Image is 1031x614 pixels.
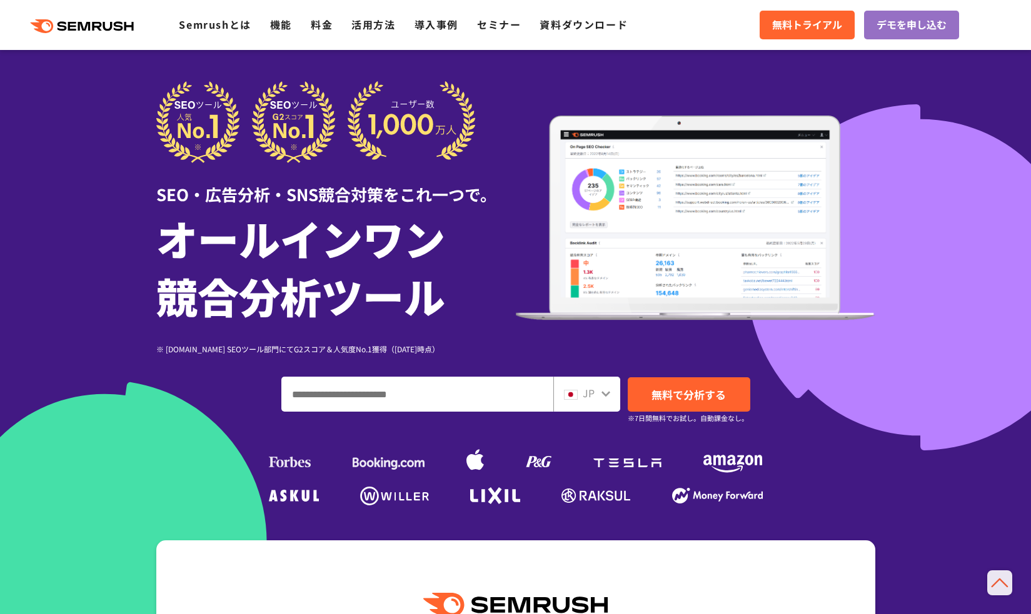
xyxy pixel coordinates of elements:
[156,163,516,206] div: SEO・広告分析・SNS競合対策をこれ一つで。
[282,377,553,411] input: ドメイン、キーワードまたはURLを入力してください
[156,343,516,355] div: ※ [DOMAIN_NAME] SEOツール部門にてG2スコア＆人気度No.1獲得（[DATE]時点）
[864,11,959,39] a: デモを申し込む
[351,17,395,32] a: 活用方法
[270,17,292,32] a: 機能
[628,412,748,424] small: ※7日間無料でお試し。自動課金なし。
[311,17,333,32] a: 料金
[179,17,251,32] a: Semrushとは
[415,17,458,32] a: 導入事例
[477,17,521,32] a: セミナー
[651,387,726,402] span: 無料で分析する
[628,377,750,412] a: 無料で分析する
[583,385,595,400] span: JP
[877,17,947,33] span: デモを申し込む
[540,17,628,32] a: 資料ダウンロード
[156,209,516,324] h1: オールインワン 競合分析ツール
[772,17,842,33] span: 無料トライアル
[760,11,855,39] a: 無料トライアル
